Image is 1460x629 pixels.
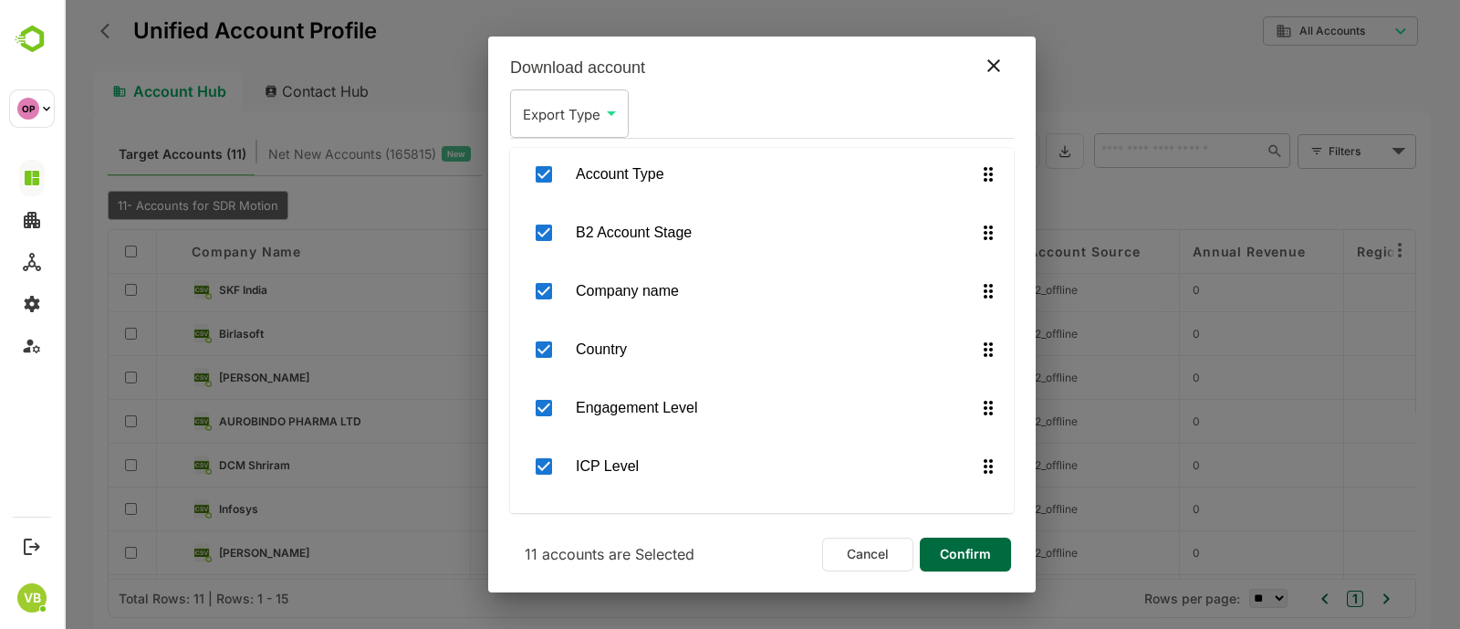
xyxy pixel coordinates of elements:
button: Cancel [758,538,850,571]
li: ICP Level [446,440,950,493]
span: Confirm [871,542,933,566]
li: Account Type [446,148,950,201]
button: Logout [19,534,44,559]
div: ​ [446,89,565,137]
li: Company name [446,265,950,318]
span: Cancel [768,542,839,566]
span: Company name [512,280,913,302]
span: ICP Level [512,456,913,477]
button: Confirm [856,538,947,571]
img: BambooboxLogoMark.f1c84d78b4c51b1a7b5f700c9845e183.svg [9,22,56,57]
div: OP [17,98,39,120]
li: Country [446,323,950,376]
div: VB [17,583,47,613]
span: Download account [446,58,581,78]
li: Intent Country [446,498,950,551]
span: Engagement Level [512,397,913,419]
li: Engagement Level [446,382,950,435]
span: Account Type [512,163,913,185]
typography: 11 accounts are Selected [446,538,645,571]
span: B2 Account Stage [512,222,913,244]
li: B2 Account Stage [446,206,950,259]
span: Country [512,339,913,361]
